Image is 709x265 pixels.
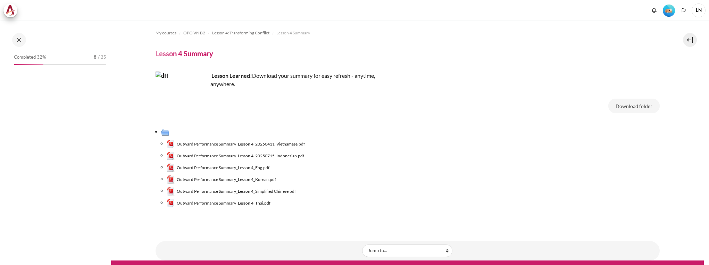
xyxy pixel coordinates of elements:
div: Level #2 [663,4,675,17]
div: 32% [14,64,43,65]
a: Outward Performance Summary_Lesson 4_20250411_Vietnamese.pdfOutward Performance Summary_Lesson 4_... [167,140,305,148]
nav: Navigation bar [156,27,660,39]
img: dff [156,72,208,124]
span: Outward Performance Summary_Lesson 4_20250715_Indonesian.pdf [177,153,304,159]
img: Architeck [6,5,15,16]
img: Outward Performance Summary_Lesson 4_20250715_Indonesian.pdf [167,152,175,160]
span: 8 [94,54,97,61]
a: Outward Performance Summary_Lesson 4_Thai.pdfOutward Performance Summary_Lesson 4_Thai.pdf [167,199,271,207]
span: / 25 [98,54,106,61]
span: Outward Performance Summary_Lesson 4_Simplified Chinese.pdf [177,188,296,194]
a: Lesson 4 Summary [276,29,310,37]
a: My courses [156,29,176,37]
a: Outward Performance Summary_Lesson 4_Korean.pdfOutward Performance Summary_Lesson 4_Korean.pdf [167,175,276,184]
span: LN [692,3,706,17]
a: OPO VN B2 [183,29,205,37]
a: Lesson 4: Transforming Conflict [212,29,269,37]
img: Outward Performance Summary_Lesson 4_Simplified Chinese.pdf [167,187,175,196]
span: Lesson 4 Summary [276,30,310,36]
span: Outward Performance Summary_Lesson 4_Thai.pdf [177,200,270,206]
section: Content [111,20,704,260]
h4: Lesson 4 Summary [156,49,213,58]
a: Architeck Architeck [3,3,21,17]
span: Outward Performance Summary_Lesson 4_Eng.pdf [177,165,269,171]
p: Download your summary for easy refresh - anytime, anywhere. [156,72,399,88]
span: OPO VN B2 [183,30,205,36]
a: User menu [692,3,706,17]
a: Level #2 [660,4,678,17]
a: Outward Performance Summary_Lesson 4_Eng.pdfOutward Performance Summary_Lesson 4_Eng.pdf [167,164,270,172]
span: My courses [156,30,176,36]
span: Lesson 4: Transforming Conflict [212,30,269,36]
span: Completed 32% [14,54,46,61]
span: Outward Performance Summary_Lesson 4_Korean.pdf [177,176,276,183]
img: Outward Performance Summary_Lesson 4_Thai.pdf [167,199,175,207]
span: Outward Performance Summary_Lesson 4_20250411_Vietnamese.pdf [177,141,305,147]
img: Level #2 [663,5,675,17]
div: Show notification window with no new notifications [649,5,659,16]
a: Outward Performance Summary_Lesson 4_Simplified Chinese.pdfOutward Performance Summary_Lesson 4_S... [167,187,296,196]
button: Download folder [608,99,660,113]
img: Outward Performance Summary_Lesson 4_Korean.pdf [167,175,175,184]
img: Outward Performance Summary_Lesson 4_Eng.pdf [167,164,175,172]
img: Outward Performance Summary_Lesson 4_20250411_Vietnamese.pdf [167,140,175,148]
a: Outward Performance Summary_Lesson 4_20250715_Indonesian.pdfOutward Performance Summary_Lesson 4_... [167,152,305,160]
strong: Lesson Learned! [211,72,252,79]
button: Languages [678,5,689,16]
